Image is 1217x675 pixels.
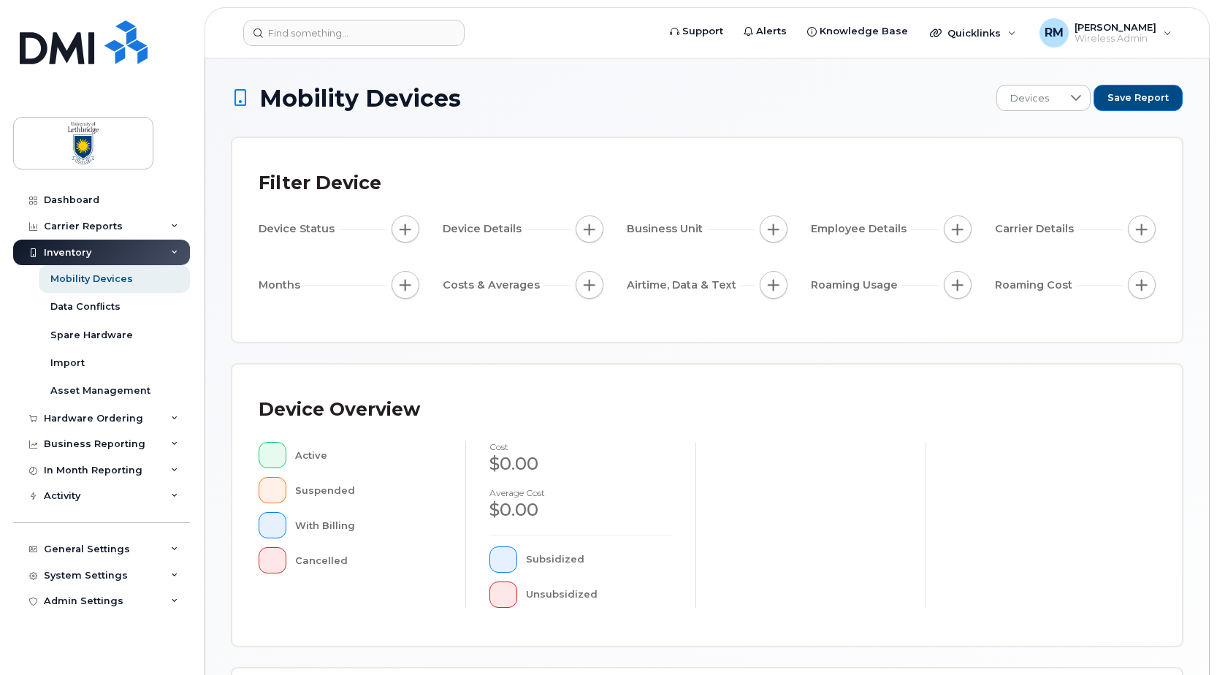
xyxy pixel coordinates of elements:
[259,221,339,237] span: Device Status
[259,391,420,429] div: Device Overview
[627,221,707,237] span: Business Unit
[489,497,672,522] div: $0.00
[259,278,305,293] span: Months
[259,164,381,202] div: Filter Device
[489,442,672,451] h4: cost
[443,221,526,237] span: Device Details
[995,221,1078,237] span: Carrier Details
[489,451,672,476] div: $0.00
[526,581,673,608] div: Unsubsidized
[627,278,741,293] span: Airtime, Data & Text
[526,546,673,573] div: Subsidized
[295,547,443,573] div: Cancelled
[489,488,672,497] h4: Average cost
[259,85,461,111] span: Mobility Devices
[997,85,1062,112] span: Devices
[1107,91,1169,104] span: Save Report
[295,442,443,468] div: Active
[1094,85,1183,111] button: Save Report
[443,278,544,293] span: Costs & Averages
[811,278,902,293] span: Roaming Usage
[811,221,911,237] span: Employee Details
[295,477,443,503] div: Suspended
[995,278,1077,293] span: Roaming Cost
[295,512,443,538] div: With Billing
